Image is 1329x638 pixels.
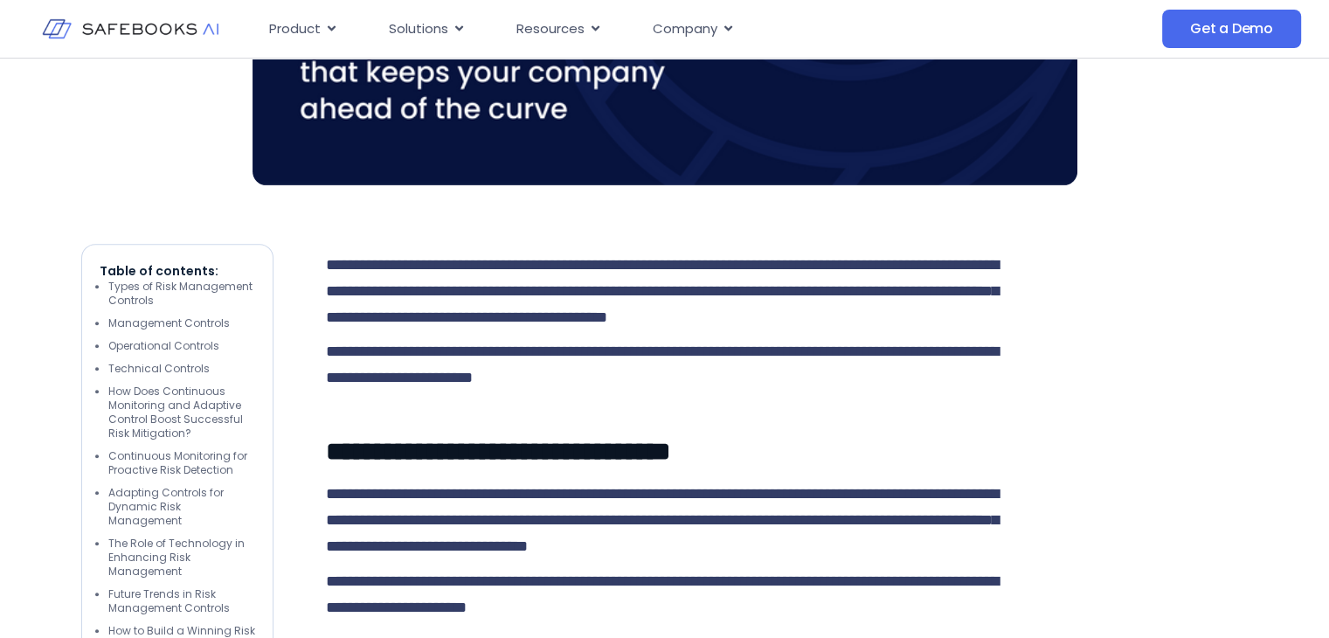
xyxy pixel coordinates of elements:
[100,262,255,280] p: Table of contents:
[255,12,1011,46] div: Menu Toggle
[108,537,255,579] li: The Role of Technology in Enhancing Risk Management
[108,385,255,440] li: How Does Continuous Monitoring and Adaptive Control Boost Successful Risk Mitigation?
[108,486,255,528] li: Adapting Controls for Dynamic Risk Management
[108,362,255,376] li: Technical Controls
[269,19,321,39] span: Product
[653,19,717,39] span: Company
[255,12,1011,46] nav: Menu
[108,316,255,330] li: Management Controls
[1162,10,1301,48] a: Get a Demo
[108,339,255,353] li: Operational Controls
[1190,20,1273,38] span: Get a Demo
[108,280,255,308] li: Types of Risk Management Controls
[108,587,255,615] li: Future Trends in Risk Management Controls
[516,19,585,39] span: Resources
[389,19,448,39] span: Solutions
[108,449,255,477] li: Continuous Monitoring for Proactive Risk Detection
